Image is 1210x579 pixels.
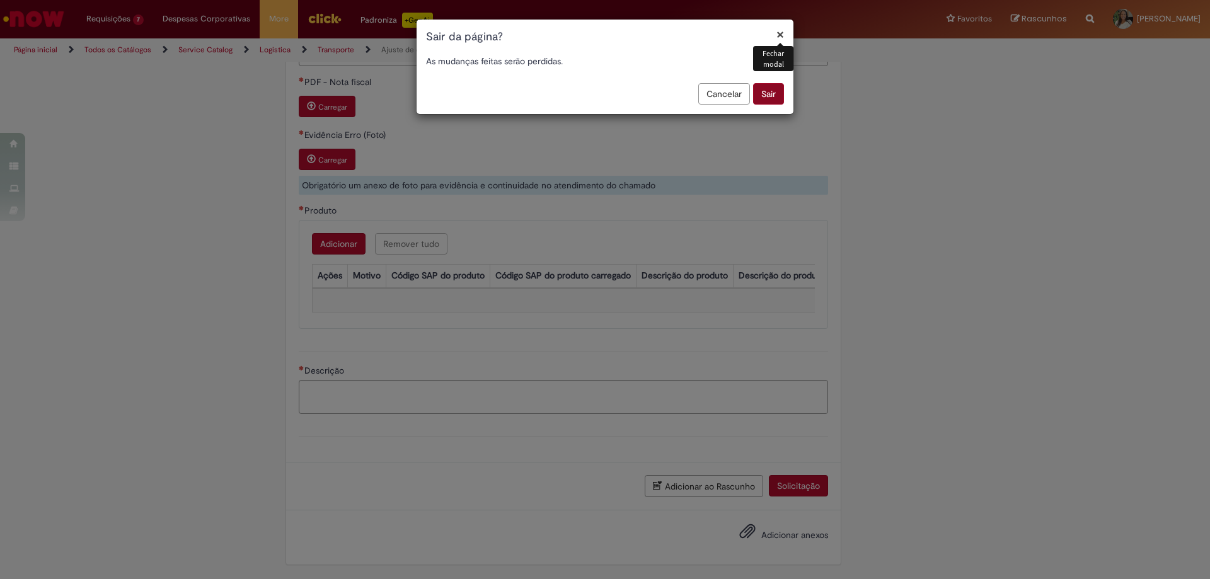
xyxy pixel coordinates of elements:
[776,28,784,41] button: Fechar modal
[698,83,750,105] button: Cancelar
[753,83,784,105] button: Sair
[426,29,784,45] h1: Sair da página?
[753,46,793,71] div: Fechar modal
[426,55,784,67] p: As mudanças feitas serão perdidas.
